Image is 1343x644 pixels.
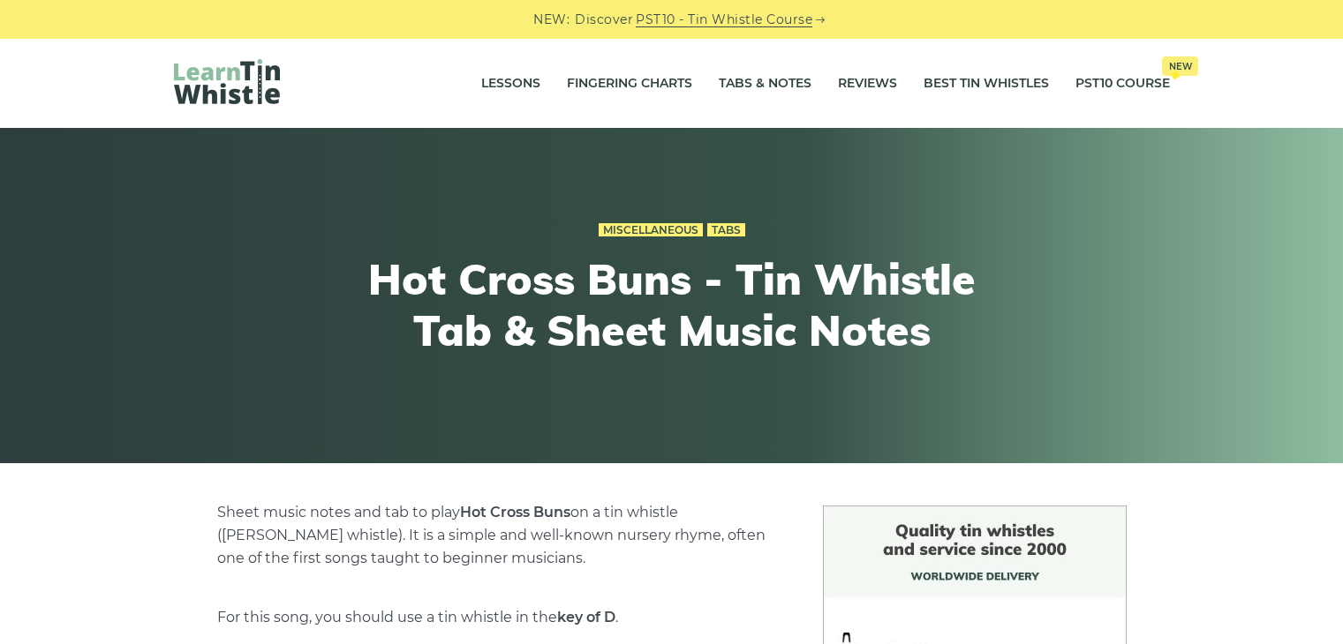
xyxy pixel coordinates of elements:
[599,223,703,237] a: Miscellaneous
[217,606,781,629] p: For this song, you should use a tin whistle in the .
[707,223,745,237] a: Tabs
[174,59,280,104] img: LearnTinWhistle.com
[347,254,997,356] h1: Hot Cross Buns - Tin Whistle Tab & Sheet Music Notes
[1075,62,1170,106] a: PST10 CourseNew
[719,62,811,106] a: Tabs & Notes
[460,504,570,520] strong: Hot Cross Buns
[481,62,540,106] a: Lessons
[924,62,1049,106] a: Best Tin Whistles
[217,501,781,570] p: Sheet music notes and tab to play on a tin whistle ([PERSON_NAME] whistle). It is a simple and we...
[567,62,692,106] a: Fingering Charts
[557,609,615,625] strong: key of D
[838,62,897,106] a: Reviews
[1162,56,1198,76] span: New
